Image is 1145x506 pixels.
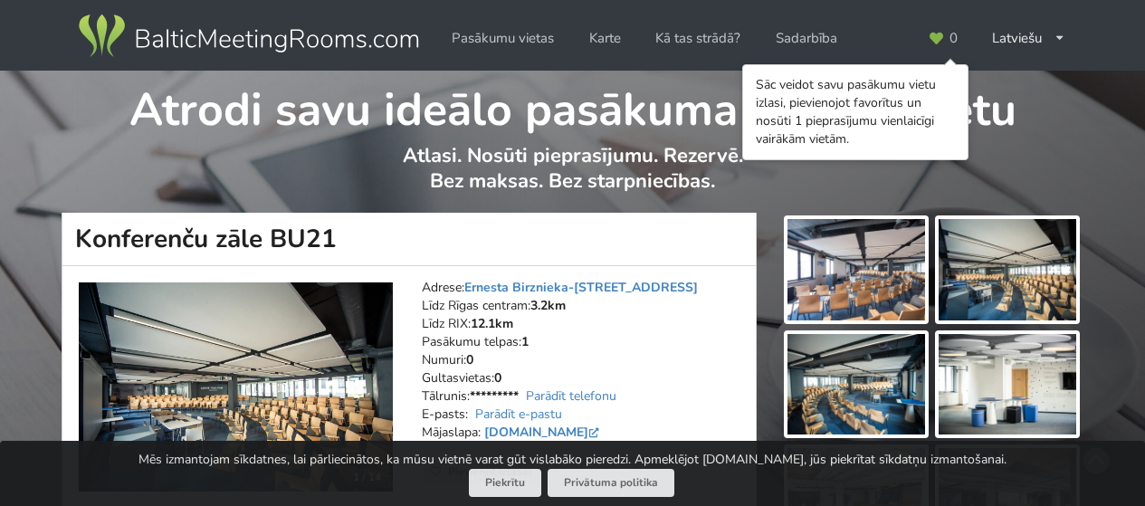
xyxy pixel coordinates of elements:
[979,21,1078,56] div: Latviešu
[75,11,422,62] img: Baltic Meeting Rooms
[577,21,634,56] a: Karte
[475,406,562,423] a: Parādīt e-pastu
[422,279,743,460] address: Adrese: Līdz Rīgas centram: Līdz RIX: Pasākumu telpas: Numuri: Gultasvietas: Tālrunis: E-pasts: M...
[530,297,566,314] strong: 3.2km
[939,219,1076,320] img: Konferenču zāle BU21 | Rīga | Pasākumu vieta - galerijas bilde
[494,369,501,387] strong: 0
[949,32,958,45] span: 0
[548,469,674,497] a: Privātuma politika
[62,71,1083,139] h1: Atrodi savu ideālo pasākuma norises vietu
[62,213,757,266] h1: Konferenču zāle BU21
[464,279,698,296] a: Ernesta Birznieka-[STREET_ADDRESS]
[471,315,513,332] strong: 12.1km
[79,282,393,492] a: Konferenču zāle | Rīga | Konferenču zāle BU21 1 / 14
[939,334,1076,435] img: Konferenču zāle BU21 | Rīga | Pasākumu vieta - galerijas bilde
[756,76,955,148] div: Sāc veidot savu pasākumu vietu izlasi, pievienojot favorītus un nosūti 1 pieprasījumu vienlaicīgi...
[521,333,529,350] strong: 1
[787,219,925,320] img: Konferenču zāle BU21 | Rīga | Pasākumu vieta - galerijas bilde
[484,424,603,441] a: [DOMAIN_NAME]
[62,143,1083,213] p: Atlasi. Nosūti pieprasījumu. Rezervē. Bez maksas. Bez starpniecības.
[643,21,753,56] a: Kā tas strādā?
[787,334,925,435] img: Konferenču zāle BU21 | Rīga | Pasākumu vieta - galerijas bilde
[79,282,393,492] img: Konferenču zāle | Rīga | Konferenču zāle BU21
[526,387,616,405] a: Parādīt telefonu
[763,21,850,56] a: Sadarbība
[469,469,541,497] button: Piekrītu
[439,21,567,56] a: Pasākumu vietas
[466,351,473,368] strong: 0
